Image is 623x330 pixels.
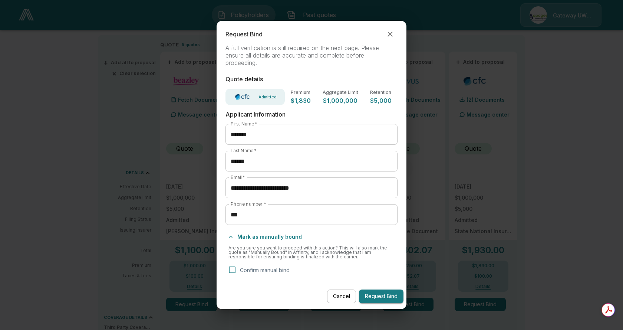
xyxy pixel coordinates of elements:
[228,246,395,259] p: Are you sure you want to proceed with this action? This will also mark the quote as "Manually Bou...
[225,31,263,38] p: Request Bind
[231,174,245,180] label: Email
[231,121,257,127] label: First Name
[231,201,266,207] label: Phone number
[359,290,403,303] button: Request Bind
[291,90,311,95] p: Premium
[258,95,277,99] p: Admitted
[225,231,305,243] button: Mark as manually bound
[291,98,311,104] p: $1,830
[225,111,398,118] p: Applicant Information
[370,98,392,104] p: $5,000
[323,98,358,104] p: $1,000,000
[370,90,392,95] p: Retention
[225,76,398,83] p: Quote details
[323,90,358,95] p: Aggregate Limit
[327,290,356,303] button: Cancel
[231,147,257,154] label: Last Name
[225,45,398,67] p: A full verification is still required on the next page. Please ensure all details are accurate an...
[234,93,257,101] img: Carrier Logo
[240,266,290,274] p: Confirm manual bind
